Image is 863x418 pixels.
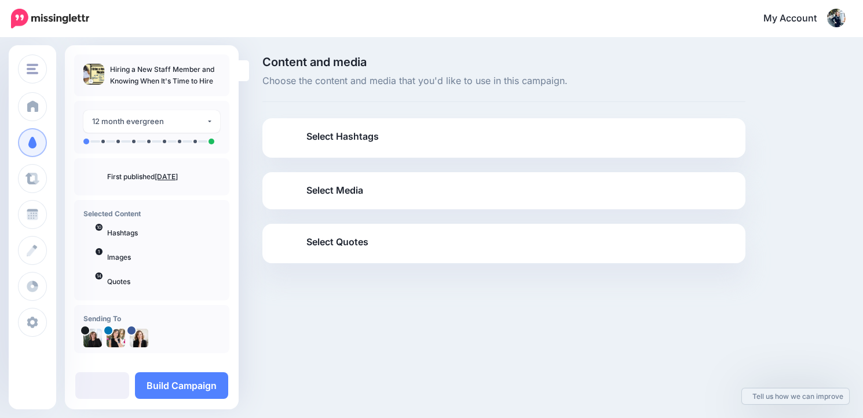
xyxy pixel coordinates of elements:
a: My Account [752,5,846,33]
h4: Sending To [83,314,220,323]
p: First published [107,172,220,182]
p: Quotes [107,277,220,287]
img: Missinglettr [11,9,89,28]
a: [DATE] [155,172,178,181]
img: 325356396_563029482349385_6594150499625394851_n-bsa130042.jpg [130,329,148,347]
div: 12 month evergreen [92,115,206,128]
button: 12 month evergreen [83,110,220,133]
img: menu.png [27,64,38,74]
a: Select Media [274,181,734,200]
span: 10 [96,224,103,231]
a: Select Hashtags [274,128,734,158]
span: Select Quotes [306,234,368,250]
img: 8eac1a4eec8b50c672a3579eea9cfe35_thumb.jpg [83,64,104,85]
p: Images [107,252,220,263]
span: Content and media [262,56,745,68]
span: 14 [96,272,103,279]
a: Select Quotes [274,233,734,263]
span: Choose the content and media that you'd like to use in this campaign. [262,74,745,89]
p: Hiring a New Staff Member and Knowing When It's Time to Hire [110,64,220,87]
p: Hashtags [107,228,220,238]
span: 1 [96,248,103,255]
img: 1701893541883-44598.png [107,329,125,347]
h4: Selected Content [83,209,220,218]
a: Tell us how we can improve [742,388,849,404]
span: Select Media [306,183,363,198]
img: qTmzClX--41366.jpg [83,329,102,347]
span: Select Hashtags [306,129,379,144]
